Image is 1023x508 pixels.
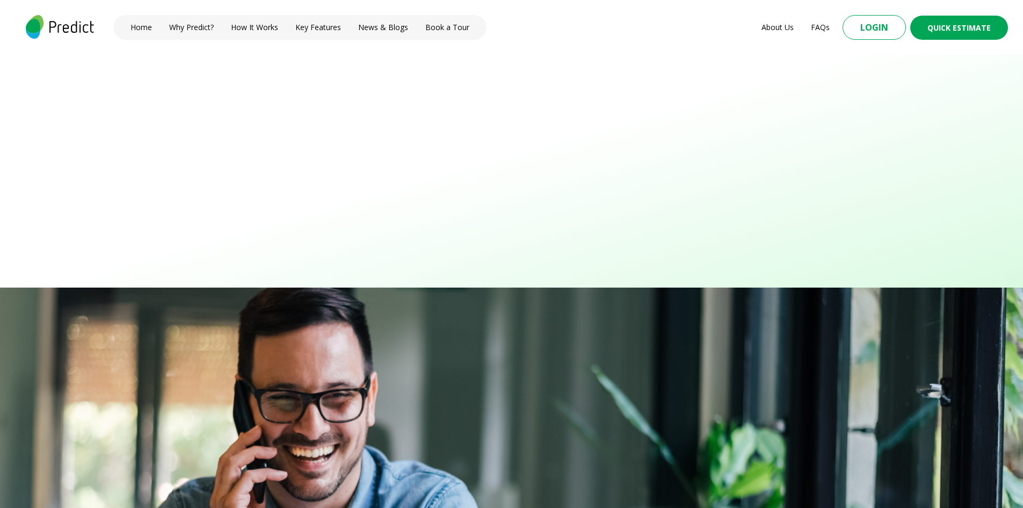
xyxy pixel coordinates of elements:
[761,22,794,33] a: About Us
[811,22,830,33] a: FAQs
[130,22,152,33] a: Home
[169,22,214,33] a: Why Predict?
[231,22,278,33] a: How It Works
[843,15,906,40] button: Login
[425,22,469,33] a: Book a Tour
[358,22,408,33] a: News & Blogs
[910,16,1008,40] button: Quick Estimate
[24,15,96,39] img: logo
[295,22,341,33] a: Key Features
